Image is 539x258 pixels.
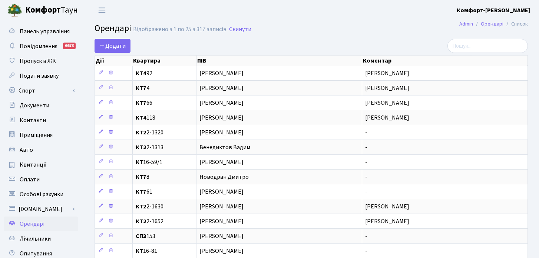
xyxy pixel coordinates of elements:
[20,249,52,258] span: Опитування
[199,218,359,224] span: [PERSON_NAME]
[20,101,49,110] span: Документи
[133,26,228,33] div: Відображено з 1 по 25 з 317 записів.
[136,85,193,91] span: 4
[199,115,359,121] span: [PERSON_NAME]
[459,20,473,28] a: Admin
[136,130,193,135] span: 2-1320
[365,143,367,151] span: -
[365,69,409,77] span: [PERSON_NAME]
[136,173,146,181] b: КТ7
[199,100,359,106] span: [PERSON_NAME]
[136,100,193,106] span: 66
[4,202,78,217] a: [DOMAIN_NAME]
[4,143,78,157] a: Авто
[457,6,530,14] b: Комфорт-[PERSON_NAME]
[365,158,367,166] span: -
[136,159,193,165] span: 16-59/1
[4,157,78,172] a: Квитанції
[25,4,61,16] b: Комфорт
[503,20,528,28] li: Список
[20,131,53,139] span: Приміщення
[4,39,78,54] a: Повідомлення6673
[136,188,146,196] b: КТ7
[481,20,503,28] a: Орендарі
[199,70,359,76] span: [PERSON_NAME]
[199,85,359,91] span: [PERSON_NAME]
[95,22,131,35] span: Орендарі
[365,188,367,196] span: -
[199,204,359,210] span: [PERSON_NAME]
[20,57,56,65] span: Пропуск в ЖК
[365,84,409,92] span: [PERSON_NAME]
[199,159,359,165] span: [PERSON_NAME]
[7,3,22,18] img: logo.png
[4,98,78,113] a: Документи
[20,220,44,228] span: Орендарі
[20,161,47,169] span: Квитанції
[136,248,193,254] span: 16-81
[136,204,193,210] span: 2-1630
[136,128,146,137] b: КТ2
[20,27,70,36] span: Панель управління
[136,158,143,166] b: КТ
[136,69,146,77] b: КТ4
[136,144,193,150] span: 2-1313
[448,16,539,32] nav: breadcrumb
[93,4,111,16] button: Переключити навігацію
[99,42,126,50] span: Додати
[136,115,193,121] span: 118
[136,84,146,92] b: КТ7
[136,99,146,107] b: КТ7
[20,190,63,198] span: Особові рахунки
[63,43,76,49] div: 6673
[229,26,251,33] a: Скинути
[20,146,33,154] span: Авто
[4,54,78,68] a: Пропуск в ЖК
[199,233,359,239] span: [PERSON_NAME]
[4,68,78,83] a: Подати заявку
[365,217,409,225] span: [PERSON_NAME]
[199,144,359,150] span: Венедиктов Вадим
[447,39,528,53] input: Пошук...
[196,56,362,66] th: ПІБ
[136,189,193,195] span: 61
[365,114,409,122] span: [PERSON_NAME]
[136,114,146,122] b: КТ4
[457,6,530,15] a: Комфорт-[PERSON_NAME]
[4,24,78,39] a: Панель управління
[20,72,59,80] span: Подати заявку
[365,99,409,107] span: [PERSON_NAME]
[136,247,143,255] b: КТ
[136,217,146,225] b: КТ2
[4,231,78,246] a: Лічильники
[20,116,46,124] span: Контакти
[4,113,78,128] a: Контакти
[4,128,78,143] a: Приміщення
[365,173,367,181] span: -
[132,56,196,66] th: Квартира
[20,42,57,50] span: Повідомлення
[4,217,78,231] a: Орендарі
[199,130,359,135] span: [PERSON_NAME]
[95,39,130,53] a: Додати
[136,143,146,151] b: КТ2
[4,83,78,98] a: Спорт
[136,174,193,180] span: 8
[199,248,359,254] span: [PERSON_NAME]
[4,187,78,202] a: Особові рахунки
[95,56,132,66] th: Дії
[136,233,193,239] span: 153
[136,70,193,76] span: 92
[362,56,528,66] th: Коментар
[365,232,367,240] span: -
[25,4,78,17] span: Таун
[365,202,409,211] span: [PERSON_NAME]
[4,172,78,187] a: Оплати
[365,247,367,255] span: -
[199,189,359,195] span: [PERSON_NAME]
[20,235,51,243] span: Лічильники
[136,202,146,211] b: КТ2
[365,128,367,137] span: -
[136,232,146,240] b: СП3
[136,218,193,224] span: 2-1652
